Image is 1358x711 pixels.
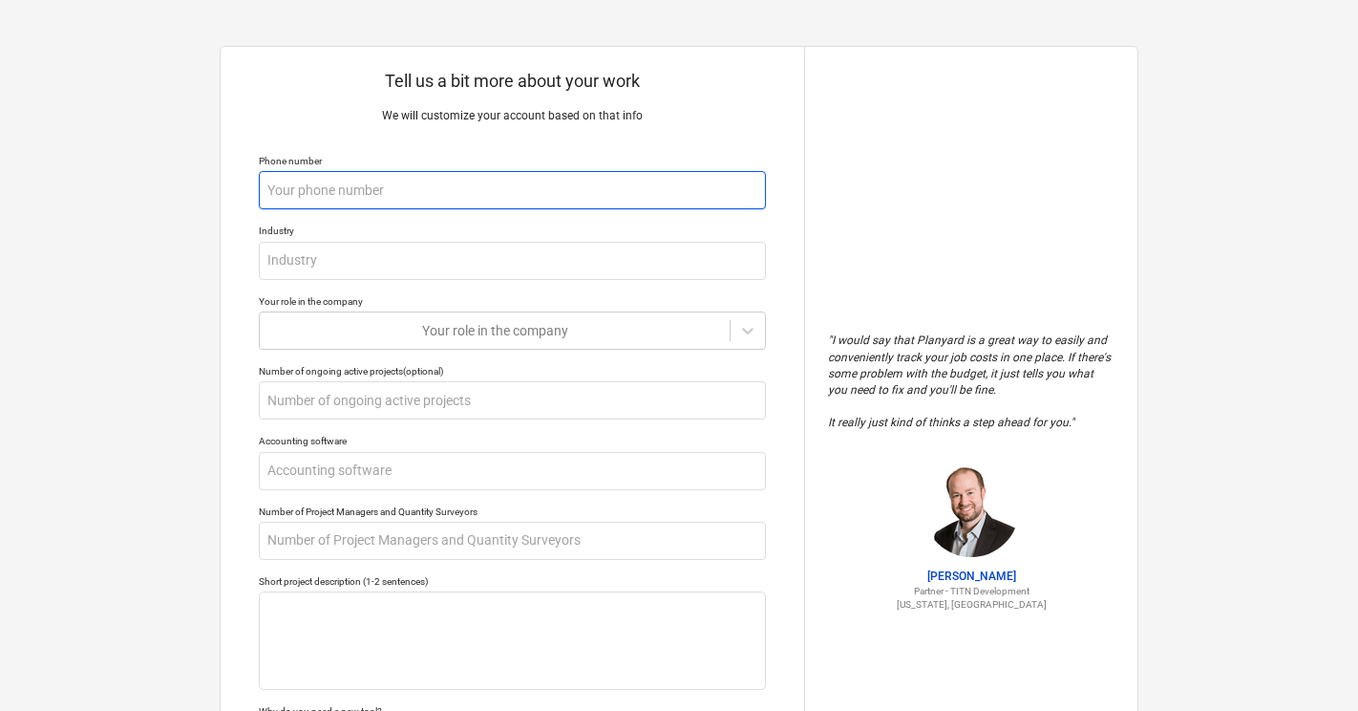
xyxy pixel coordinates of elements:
[828,333,1114,431] p: " I would say that Planyard is a great way to easily and conveniently track your job costs in one...
[259,522,766,560] input: Number of Project Managers and Quantity Surveyors
[923,462,1019,557] img: Jordan Cohen
[259,225,766,237] div: Industry
[259,155,766,167] div: Phone number
[259,365,766,377] div: Number of ongoing active projects (optional)
[259,452,766,490] input: Accounting software
[259,295,766,308] div: Your role in the company
[259,381,766,420] input: Number of ongoing active projects
[828,585,1114,597] p: Partner - TITN Development
[828,569,1114,585] p: [PERSON_NAME]
[828,598,1114,611] p: [US_STATE], [GEOGRAPHIC_DATA]
[259,108,766,124] p: We will customize your account based on that info
[259,70,766,93] p: Tell us a bit more about your work
[259,435,766,447] div: Accounting software
[259,506,766,518] div: Number of Project Managers and Quantity Surveyors
[259,171,766,209] input: Your phone number
[1263,619,1358,711] iframe: Chat Widget
[259,242,766,280] input: Industry
[259,575,766,588] div: Short project description (1-2 sentences)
